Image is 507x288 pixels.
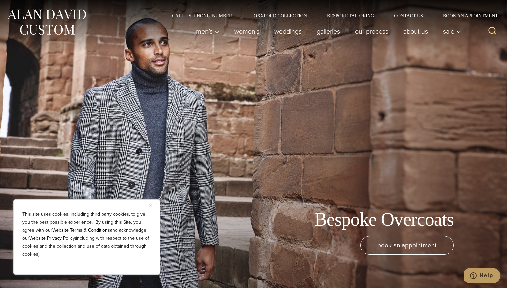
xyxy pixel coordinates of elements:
[433,13,500,18] a: Book an Appointment
[267,25,309,38] a: weddings
[7,7,87,37] img: Alan David Custom
[384,13,433,18] a: Contact Us
[149,201,157,209] button: Close
[22,210,151,258] p: This site uses cookies, including third party cookies, to give you the best possible experience. ...
[396,25,436,38] a: About Us
[244,13,317,18] a: Oxxford Collection
[189,25,227,38] button: Men’s sub menu toggle
[317,13,384,18] a: Bespoke Tailoring
[377,240,437,250] span: book an appointment
[52,227,110,234] a: Website Terms & Conditions
[162,13,244,18] a: Call Us [PHONE_NUMBER]
[29,235,75,242] a: Website Privacy Policy
[227,25,267,38] a: Women’s
[464,268,500,285] iframe: Opens a widget where you can chat to one of our agents
[309,25,348,38] a: Galleries
[162,13,500,18] nav: Secondary Navigation
[189,25,465,38] nav: Primary Navigation
[348,25,396,38] a: Our Process
[484,23,500,39] button: View Search Form
[149,204,152,207] img: Close
[436,25,465,38] button: Sale sub menu toggle
[314,208,454,231] h1: Bespoke Overcoats
[360,236,454,255] a: book an appointment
